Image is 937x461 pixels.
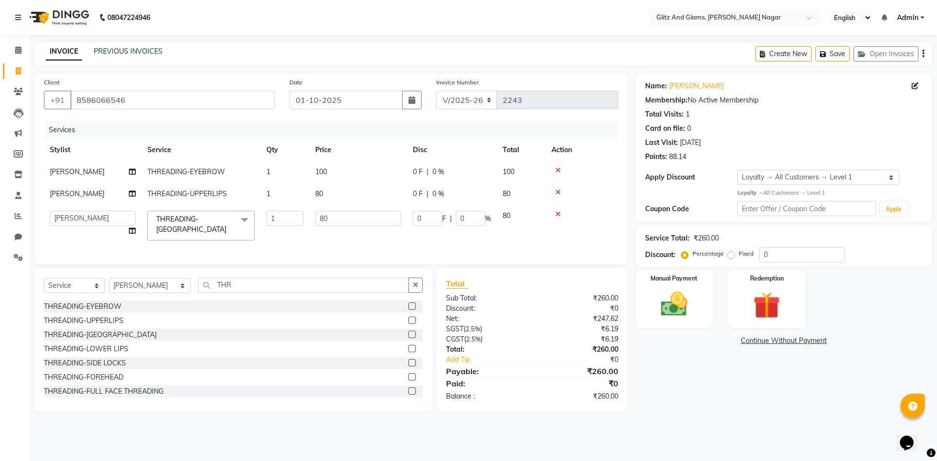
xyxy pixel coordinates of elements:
div: Last Visit: [645,138,678,148]
div: THREADING-FULL FACE THREADING [44,386,163,397]
div: Balance : [439,391,532,401]
span: THREADING-EYEBROW [147,167,225,176]
span: 100 [315,167,327,176]
span: 100 [503,167,514,176]
div: ( ) [439,334,532,344]
th: Stylist [44,139,142,161]
div: No Active Membership [645,95,922,105]
span: % [485,214,491,224]
div: Discount: [439,303,532,314]
button: Save [815,46,850,61]
th: Price [309,139,407,161]
span: 0 F [413,167,423,177]
div: 0 [687,123,691,134]
span: 2.5% [466,335,481,343]
label: Redemption [750,274,784,283]
span: 80 [503,211,510,220]
div: THREADING-FOREHEAD [44,372,123,382]
div: ₹0 [548,355,625,365]
div: ₹6.19 [532,324,625,334]
div: ₹260.00 [532,293,625,303]
button: Apply [880,202,908,217]
div: Service Total: [645,233,690,243]
span: 80 [315,189,323,198]
button: +91 [44,91,71,109]
img: _cash.svg [652,289,696,320]
div: THREADING-SIDE LOCKS [44,358,126,368]
span: | [427,167,428,177]
th: Action [546,139,618,161]
span: CGST [446,335,464,343]
input: Search by Name/Mobile/Email/Code [70,91,275,109]
span: 0 % [432,167,444,177]
div: Total: [439,344,532,355]
div: ( ) [439,324,532,334]
span: 1 [266,189,270,198]
a: Add Tip [439,355,548,365]
div: Coupon Code [645,204,737,214]
span: 0 % [432,189,444,199]
span: [PERSON_NAME] [50,167,104,176]
a: PREVIOUS INVOICES [94,47,163,56]
a: INVOICE [46,43,82,60]
button: Open Invoices [854,46,918,61]
strong: Loyalty → [737,189,763,196]
img: logo [25,4,92,31]
div: Card on file: [645,123,685,134]
div: All Customers → Level 1 [737,189,922,197]
label: Percentage [693,249,724,258]
span: 80 [503,189,510,198]
div: ₹247.62 [532,314,625,324]
span: 0 F [413,189,423,199]
div: ₹260.00 [532,391,625,401]
label: Invoice Number [436,78,479,87]
span: | [450,214,452,224]
div: ₹0 [532,378,625,389]
div: Points: [645,152,667,162]
span: THREADING-[GEOGRAPHIC_DATA] [156,215,226,234]
div: ₹0 [532,303,625,314]
div: Paid: [439,378,532,389]
th: Disc [407,139,497,161]
div: Payable: [439,365,532,377]
span: THREADING-UPPERLIPS [147,189,227,198]
iframe: chat widget [896,422,927,451]
div: Total Visits: [645,109,684,120]
div: [DATE] [680,138,701,148]
th: Service [142,139,261,161]
div: ₹6.19 [532,334,625,344]
label: Client [44,78,60,87]
span: SGST [446,324,464,333]
img: _gift.svg [745,289,789,322]
div: Services [45,121,626,139]
div: Sub Total: [439,293,532,303]
div: THREADING-LOWER LIPS [44,344,128,354]
input: Enter Offer / Coupon Code [737,201,876,216]
div: Membership: [645,95,688,105]
span: 2.5% [466,325,480,333]
th: Total [497,139,546,161]
span: F [442,214,446,224]
label: Date [289,78,303,87]
label: Fixed [739,249,754,258]
div: THREADING-[GEOGRAPHIC_DATA] [44,330,157,340]
span: | [427,189,428,199]
div: THREADING-EYEBROW [44,301,122,312]
a: x [226,225,231,234]
div: ₹260.00 [532,344,625,355]
input: Search or Scan [198,278,409,293]
div: THREADING-UPPERLIPS [44,316,123,326]
label: Manual Payment [651,274,697,283]
div: 88.14 [669,152,686,162]
button: Create New [755,46,812,61]
div: 1 [686,109,690,120]
div: Apply Discount [645,172,737,182]
div: Net: [439,314,532,324]
a: Continue Without Payment [637,336,930,346]
a: [PERSON_NAME] [669,81,724,91]
th: Qty [261,139,309,161]
span: [PERSON_NAME] [50,189,104,198]
div: ₹260.00 [532,365,625,377]
b: 08047224946 [107,4,150,31]
div: Name: [645,81,667,91]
